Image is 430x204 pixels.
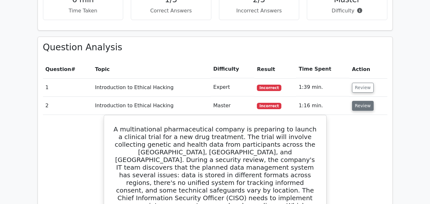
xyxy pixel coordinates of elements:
[43,60,93,78] th: #
[211,78,254,96] td: Expert
[254,60,296,78] th: Result
[43,97,93,115] td: 2
[352,101,374,111] button: Review
[296,60,349,78] th: Time Spent
[296,97,349,115] td: 1:16 min.
[211,60,254,78] th: Difficulty
[136,7,206,15] p: Correct Answers
[257,85,281,91] span: Incorrect
[257,103,281,109] span: Incorrect
[92,78,211,96] td: Introduction to Ethical Hacking
[43,42,387,53] h3: Question Analysis
[211,97,254,115] td: Master
[46,66,71,72] span: Question
[43,78,93,96] td: 1
[296,78,349,96] td: 1:39 min.
[349,60,387,78] th: Action
[352,83,374,93] button: Review
[92,97,211,115] td: Introduction to Ethical Hacking
[92,60,211,78] th: Topic
[224,7,294,15] p: Incorrect Answers
[48,7,118,15] p: Time Taken
[312,7,382,15] p: Difficulty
